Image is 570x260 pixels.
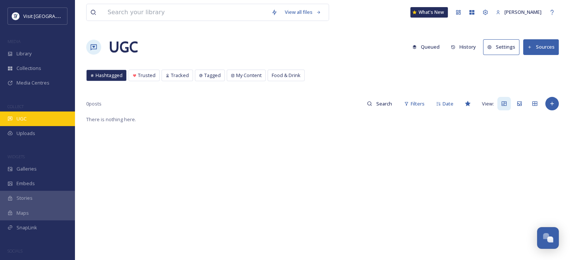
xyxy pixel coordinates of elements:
[443,100,453,107] span: Date
[16,209,29,217] span: Maps
[7,104,24,109] span: COLLECT
[16,65,41,72] span: Collections
[16,115,27,122] span: UGC
[12,12,19,20] img: Untitled%20design%20%2897%29.png
[411,100,425,107] span: Filters
[408,40,447,54] a: Queued
[482,100,494,107] span: View:
[7,154,25,159] span: WIDGETS
[204,72,221,79] span: Tagged
[492,5,545,19] a: [PERSON_NAME]
[410,7,448,18] a: What's New
[504,9,542,15] span: [PERSON_NAME]
[23,12,81,19] span: Visit [GEOGRAPHIC_DATA]
[281,5,325,19] a: View all files
[16,195,33,202] span: Stories
[408,40,443,54] button: Queued
[96,72,123,79] span: Hashtagged
[7,248,22,254] span: SOCIALS
[483,39,523,55] a: Settings
[104,4,268,21] input: Search your library
[537,227,559,249] button: Open Chat
[86,100,102,107] span: 0 posts
[86,116,136,123] span: There is nothing here.
[372,96,396,111] input: Search
[447,40,483,54] a: History
[236,72,262,79] span: My Content
[447,40,480,54] button: History
[16,50,31,57] span: Library
[138,72,156,79] span: Trusted
[109,36,138,58] a: UGC
[171,72,189,79] span: Tracked
[16,165,37,172] span: Galleries
[16,130,35,137] span: Uploads
[7,39,21,44] span: MEDIA
[523,39,559,55] button: Sources
[16,79,49,86] span: Media Centres
[272,72,301,79] span: Food & Drink
[16,224,37,231] span: SnapLink
[483,39,519,55] button: Settings
[16,180,35,187] span: Embeds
